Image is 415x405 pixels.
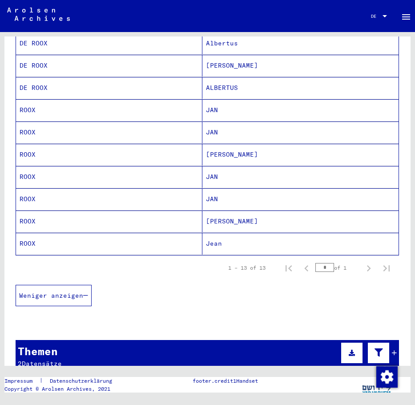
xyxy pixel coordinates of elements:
[202,77,399,99] mat-cell: ALBERTUS
[202,121,399,143] mat-cell: JAN
[4,385,123,393] p: Copyright © Arolsen Archives, 2021
[228,264,266,272] div: 1 – 13 of 13
[202,55,399,77] mat-cell: [PERSON_NAME]
[202,188,399,210] mat-cell: JAN
[16,211,202,232] mat-cell: ROOX
[4,377,123,385] div: |
[280,259,298,277] button: First page
[16,55,202,77] mat-cell: DE ROOX
[16,166,202,188] mat-cell: ROOX
[18,343,62,359] div: Themen
[16,99,202,121] mat-cell: ROOX
[378,259,395,277] button: Last page
[202,144,399,166] mat-cell: [PERSON_NAME]
[16,32,202,54] mat-cell: DE ROOX
[202,99,399,121] mat-cell: JAN
[401,12,411,22] mat-icon: Side nav toggle icon
[360,259,378,277] button: Next page
[7,8,70,21] img: Arolsen_neg.svg
[16,121,202,143] mat-cell: ROOX
[376,366,397,387] div: Zustimmung ändern
[202,211,399,232] mat-cell: [PERSON_NAME]
[315,263,360,272] div: of 1
[202,32,399,54] mat-cell: Albertus
[16,77,202,99] mat-cell: DE ROOX
[4,377,40,385] a: Impressum
[16,144,202,166] mat-cell: ROOX
[202,233,399,255] mat-cell: Jean
[298,259,315,277] button: Previous page
[202,166,399,188] mat-cell: JAN
[16,285,92,306] button: Weniger anzeigen
[397,7,415,25] button: Toggle sidenav
[193,377,258,385] p: footer.credit1Handset
[376,366,398,388] img: Zustimmung ändern
[16,188,202,210] mat-cell: ROOX
[371,14,381,19] span: DE
[22,360,62,368] span: Datensätze
[360,377,394,399] img: yv_logo.png
[16,233,202,255] mat-cell: ROOX
[19,292,83,300] span: Weniger anzeigen
[18,360,22,368] span: 2
[43,377,123,385] a: Datenschutzerklärung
